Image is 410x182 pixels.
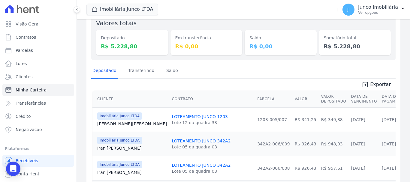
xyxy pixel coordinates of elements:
[292,91,319,108] th: Valor
[2,71,74,83] a: Clientes
[324,35,386,41] dt: Somatório total
[338,1,410,18] button: JI Junco Imobiliária Ver opções
[97,169,167,175] a: Irani[PERSON_NAME]
[16,171,39,177] span: Conta Hent
[249,42,312,50] dd: R$ 0,00
[292,132,319,156] td: R$ 926,43
[16,100,46,106] span: Transferências
[2,84,74,96] a: Minha Carteira
[2,44,74,56] a: Parcelas
[172,168,231,174] div: Lote 05 da quadra 03
[172,120,228,126] div: Lote 12 da quadra 33
[370,81,391,88] span: Exportar
[127,63,156,79] a: Transferindo
[97,112,142,120] span: Imobiliária Junco LTDA
[16,113,31,119] span: Crédito
[255,91,292,108] th: Parcela
[351,166,365,171] a: [DATE]
[96,19,137,27] label: Valores totais
[358,10,398,15] p: Ver opções
[6,162,20,176] div: Open Intercom Messenger
[319,91,349,108] th: Valor Depositado
[16,47,33,53] span: Parcelas
[5,145,72,152] div: Plataformas
[97,137,142,144] span: Imobiliária Junco LTDA
[2,124,74,136] a: Negativação
[319,156,349,180] td: R$ 957,61
[349,91,379,108] th: Data de Vencimento
[357,81,396,89] a: unarchive Exportar
[172,114,228,119] a: LOTEAMENTO JUNCO 1203
[319,132,349,156] td: R$ 948,03
[382,166,396,171] a: [DATE]
[382,117,396,122] a: [DATE]
[358,4,398,10] p: Junco Imobiliária
[379,91,408,108] th: Data de Pagamento
[351,142,365,146] a: [DATE]
[97,161,142,168] span: Imobiliária Junco LTDA
[97,121,167,127] a: [PERSON_NAME][PERSON_NAME]
[16,158,38,164] span: Recebíveis
[172,139,231,143] a: LOTEAMENTO JUNCO 342A2
[2,155,74,167] a: Recebíveis
[351,117,365,122] a: [DATE]
[172,163,231,168] a: LOTEAMENTO JUNCO 342A2
[2,110,74,122] a: Crédito
[2,97,74,109] a: Transferências
[16,127,42,133] span: Negativação
[257,117,287,122] a: 1203-005/007
[362,81,369,88] i: unarchive
[170,91,255,108] th: Contrato
[91,63,118,79] a: Depositado
[347,7,350,12] span: JI
[324,42,386,50] dd: R$ 5.228,80
[382,142,396,146] a: [DATE]
[2,58,74,70] a: Lotes
[16,87,47,93] span: Minha Carteira
[2,18,74,30] a: Visão Geral
[292,107,319,132] td: R$ 341,25
[86,4,158,15] button: Imobiliária Junco LTDA
[101,42,163,50] dd: R$ 5.228,80
[2,31,74,43] a: Contratos
[101,35,163,41] dt: Depositado
[175,35,238,41] dt: Em transferência
[16,61,27,67] span: Lotes
[257,166,290,171] a: 342A2-006/008
[257,142,290,146] a: 342A2-006/009
[16,34,36,40] span: Contratos
[292,156,319,180] td: R$ 926,43
[249,35,312,41] dt: Saldo
[92,91,170,108] th: Cliente
[2,168,74,180] a: Conta Hent
[172,144,231,150] div: Lote 05 da quadra 03
[97,145,167,151] a: Irani[PERSON_NAME]
[319,107,349,132] td: R$ 349,88
[175,42,238,50] dd: R$ 0,00
[16,21,40,27] span: Visão Geral
[16,74,32,80] span: Clientes
[165,63,179,79] a: Saldo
